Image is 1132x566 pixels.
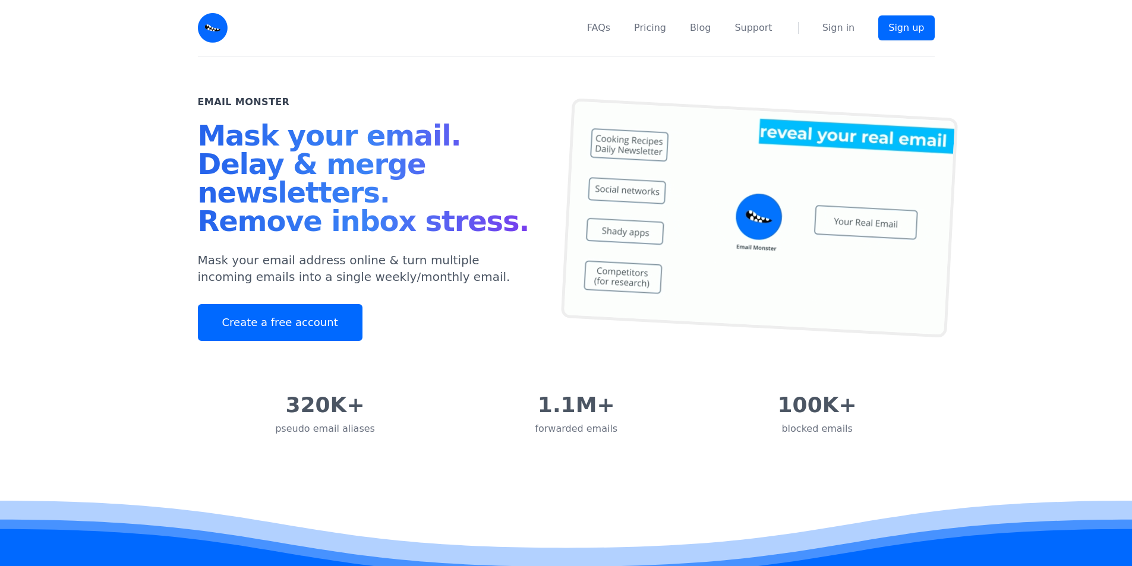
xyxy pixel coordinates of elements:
[822,21,855,35] a: Sign in
[198,13,228,43] img: Email Monster
[634,21,666,35] a: Pricing
[198,121,538,240] h1: Mask your email. Delay & merge newsletters. Remove inbox stress.
[535,393,617,417] div: 1.1M+
[690,21,711,35] a: Blog
[198,304,362,341] a: Create a free account
[587,21,610,35] a: FAQs
[734,21,772,35] a: Support
[878,15,934,40] a: Sign up
[198,95,290,109] h2: Email Monster
[275,422,375,436] div: pseudo email aliases
[535,422,617,436] div: forwarded emails
[778,422,857,436] div: blocked emails
[560,98,957,338] img: temp mail, free temporary mail, Temporary Email
[198,252,538,285] p: Mask your email address online & turn multiple incoming emails into a single weekly/monthly email.
[275,393,375,417] div: 320K+
[778,393,857,417] div: 100K+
